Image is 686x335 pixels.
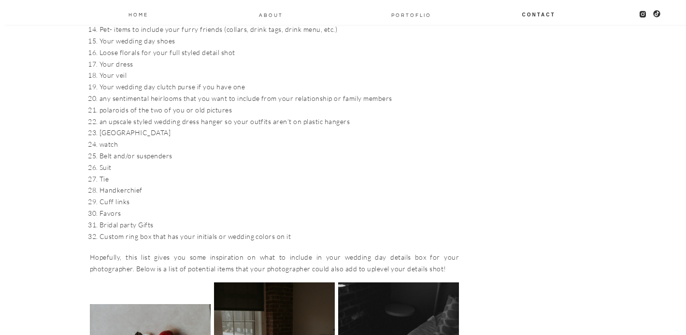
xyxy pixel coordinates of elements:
[100,231,459,242] li: Custom ring box that has your initials or wedding colors on it
[100,70,459,81] li: Your veil
[521,10,556,18] a: Contact
[100,104,459,116] li: polaroids of the two of you or old pictures
[100,47,459,58] li: Loose florals for your full styled detail shot
[100,219,459,231] li: Bridal party Gifts
[100,173,459,185] li: Tie
[100,93,459,104] li: any sentimental heirlooms that you want to include from your relationship or family members
[100,150,459,162] li: Belt and/or suspenders
[100,196,459,208] li: Cuff links
[100,58,459,70] li: Your dress
[128,10,149,18] a: Home
[100,35,459,47] li: Your wedding day shoes
[100,162,459,173] li: Suit
[100,24,459,35] li: Pet- items to include your furry friends (collars, drink tags, drink menu, etc.)
[100,116,459,127] li: an upscale styled wedding dress hanger so your outfits aren’t on plastic hangers
[100,208,459,219] li: Favors
[100,139,459,150] li: watch
[258,11,284,18] a: About
[90,251,459,275] p: Hopefully, this list gives you some inspiration on what to include in your wedding day details bo...
[100,81,459,93] li: Your wedding day clutch purse if you have one
[387,11,435,18] a: PORTOFLIO
[100,127,459,139] li: [GEOGRAPHIC_DATA]
[100,184,459,196] li: Handkerchief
